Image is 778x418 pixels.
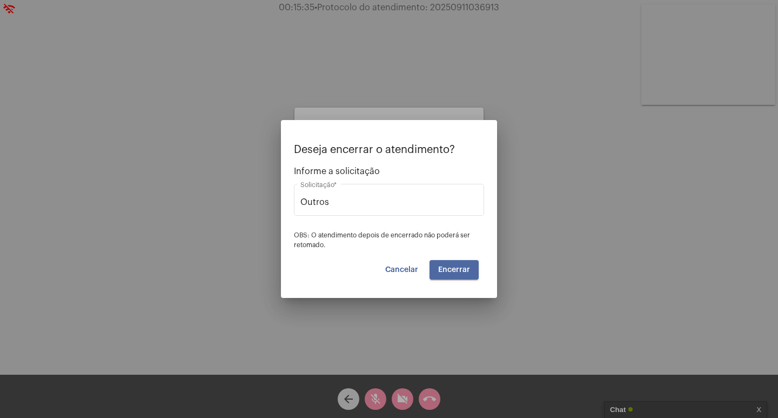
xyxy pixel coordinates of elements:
button: Encerrar [430,260,479,280]
span: Cancelar [385,266,418,274]
span: Encerrar [438,266,470,274]
input: Buscar solicitação [300,197,478,207]
button: Cancelar [377,260,427,280]
p: Deseja encerrar o atendimento? [294,144,484,156]
span: Informe a solicitação [294,167,484,176]
span: OBS: O atendimento depois de encerrado não poderá ser retomado. [294,232,470,248]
